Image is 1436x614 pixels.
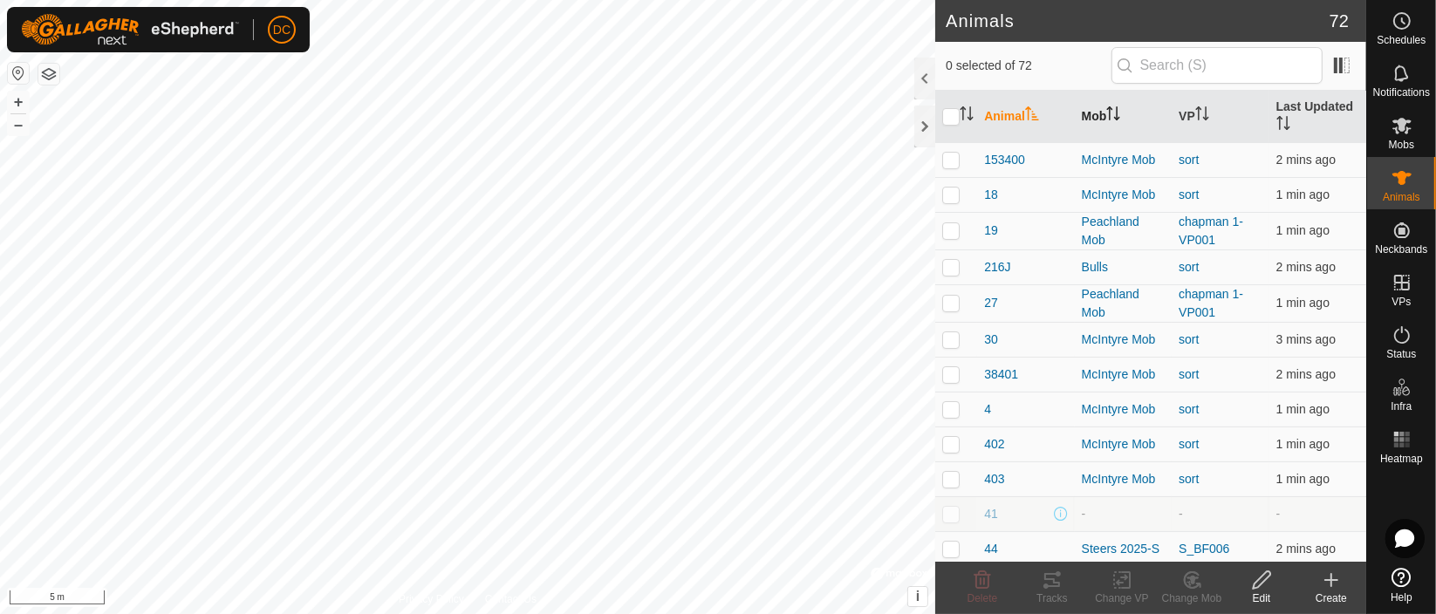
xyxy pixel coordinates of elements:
div: McIntyre Mob [1082,365,1165,384]
div: McIntyre Mob [1082,470,1165,488]
span: DC [273,21,291,39]
p-sorticon: Activate to sort [1195,109,1209,123]
span: 18 Aug 2025, 9:23 am [1276,332,1336,346]
div: Change Mob [1157,590,1227,606]
span: VPs [1392,297,1411,307]
div: Steers 2025-S [1082,540,1165,558]
span: Heatmap [1380,454,1423,464]
div: McIntyre Mob [1082,331,1165,349]
span: 403 [984,470,1004,488]
div: Create [1296,590,1366,606]
th: Animal [977,91,1074,143]
a: sort [1179,472,1199,486]
a: Help [1367,561,1436,610]
span: 153400 [984,151,1025,169]
th: Last Updated [1269,91,1366,143]
span: 18 Aug 2025, 9:24 am [1276,542,1336,556]
div: McIntyre Mob [1082,435,1165,454]
span: 18 Aug 2025, 9:25 am [1276,402,1330,416]
span: Status [1386,349,1416,359]
a: Contact Us [485,591,537,607]
span: 18 [984,186,998,204]
span: Notifications [1373,87,1430,98]
div: Peachland Mob [1082,213,1165,249]
div: Edit [1227,590,1296,606]
div: Bulls [1082,258,1165,276]
button: Reset Map [8,63,29,84]
span: 44 [984,540,998,558]
p-sorticon: Activate to sort [1025,109,1039,123]
a: sort [1179,332,1199,346]
a: sort [1179,402,1199,416]
p-sorticon: Activate to sort [1106,109,1120,123]
h2: Animals [946,10,1330,31]
span: 18 Aug 2025, 9:25 am [1276,153,1336,167]
input: Search (S) [1111,47,1323,84]
div: McIntyre Mob [1082,186,1165,204]
span: 18 Aug 2025, 9:25 am [1276,296,1330,310]
span: 18 Aug 2025, 9:25 am [1276,367,1336,381]
div: Change VP [1087,590,1157,606]
button: Map Layers [38,64,59,85]
a: chapman 1-VP001 [1179,215,1243,247]
span: 18 Aug 2025, 9:25 am [1276,260,1336,274]
span: 19 [984,222,998,240]
span: 27 [984,294,998,312]
span: - [1276,507,1281,521]
span: 30 [984,331,998,349]
div: McIntyre Mob [1082,151,1165,169]
a: sort [1179,367,1199,381]
p-sorticon: Activate to sort [960,109,974,123]
div: McIntyre Mob [1082,400,1165,419]
span: Delete [968,592,998,604]
span: Help [1391,592,1412,603]
span: Animals [1383,192,1420,202]
a: sort [1179,153,1199,167]
span: 402 [984,435,1004,454]
a: chapman 1-VP001 [1179,287,1243,319]
span: 18 Aug 2025, 9:25 am [1276,188,1330,201]
a: sort [1179,260,1199,274]
span: 4 [984,400,991,419]
span: Infra [1391,401,1412,412]
span: 18 Aug 2025, 9:25 am [1276,472,1330,486]
button: + [8,92,29,113]
span: 0 selected of 72 [946,57,1111,75]
a: S_BF006 [1179,542,1229,556]
a: sort [1179,437,1199,451]
span: 18 Aug 2025, 9:25 am [1276,223,1330,237]
a: sort [1179,188,1199,201]
span: Mobs [1389,140,1414,150]
span: i [916,589,920,604]
a: Privacy Policy [399,591,464,607]
span: Schedules [1377,35,1426,45]
span: 72 [1330,8,1349,34]
button: – [8,114,29,135]
span: 216J [984,258,1010,276]
span: 41 [984,505,998,523]
span: 38401 [984,365,1018,384]
div: Tracks [1017,590,1087,606]
th: VP [1172,91,1268,143]
button: i [908,587,927,606]
div: Peachland Mob [1082,285,1165,322]
img: Gallagher Logo [21,14,239,45]
span: 18 Aug 2025, 9:25 am [1276,437,1330,451]
span: Neckbands [1375,244,1427,255]
app-display-virtual-paddock-transition: - [1179,507,1183,521]
th: Mob [1075,91,1172,143]
div: - [1082,505,1165,523]
p-sorticon: Activate to sort [1276,119,1290,133]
